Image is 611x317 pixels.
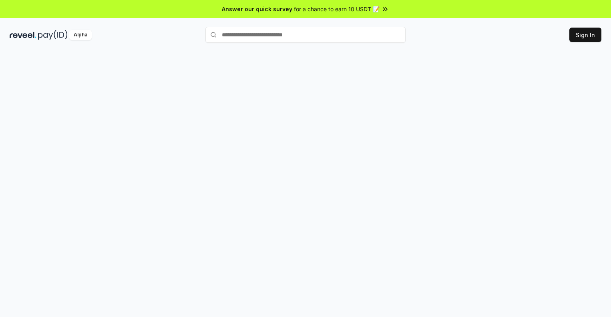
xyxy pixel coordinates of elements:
[10,30,36,40] img: reveel_dark
[569,28,601,42] button: Sign In
[69,30,92,40] div: Alpha
[222,5,292,13] span: Answer our quick survey
[294,5,380,13] span: for a chance to earn 10 USDT 📝
[38,30,68,40] img: pay_id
